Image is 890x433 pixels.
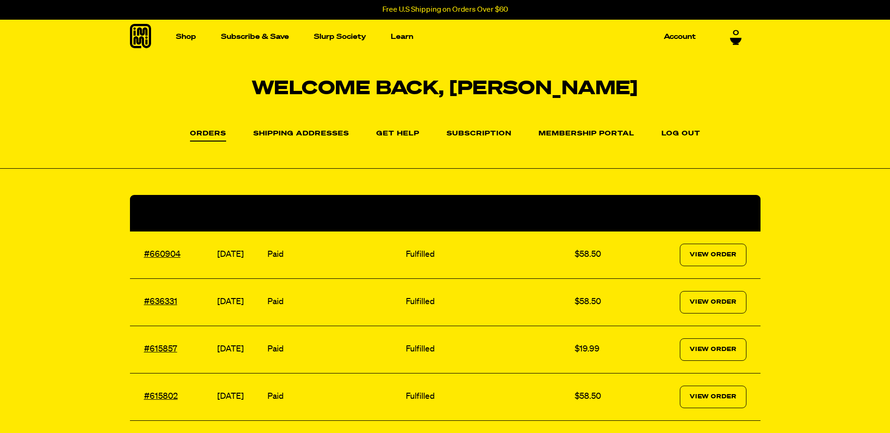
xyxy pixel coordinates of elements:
td: $58.50 [572,278,627,326]
a: Slurp Society [310,30,370,44]
a: View Order [680,291,746,314]
a: Subscribe & Save [217,30,293,44]
td: Paid [265,373,403,420]
th: Total [572,195,627,231]
a: View Order [680,244,746,266]
span: 0 [733,29,739,37]
a: View Order [680,386,746,408]
a: #615857 [144,345,177,353]
p: Free U.S Shipping on Orders Over $60 [382,6,508,14]
td: Fulfilled [403,326,573,373]
a: Learn [387,30,417,44]
td: $58.50 [572,373,627,420]
a: View Order [680,338,746,361]
a: Get Help [376,130,419,138]
td: [DATE] [215,231,265,279]
a: #660904 [144,250,181,259]
a: Shipping Addresses [253,130,349,138]
th: Date [215,195,265,231]
td: [DATE] [215,326,265,373]
a: Shop [172,30,200,44]
td: [DATE] [215,278,265,326]
a: Membership Portal [539,130,634,138]
td: Paid [265,231,403,279]
nav: Main navigation [172,20,700,54]
td: [DATE] [215,373,265,420]
td: $19.99 [572,326,627,373]
td: $58.50 [572,231,627,279]
th: Payment Status [265,195,403,231]
a: Subscription [447,130,511,138]
th: Order [130,195,215,231]
a: Account [660,30,700,44]
a: #615802 [144,392,178,401]
a: #636331 [144,298,177,306]
td: Fulfilled [403,231,573,279]
td: Fulfilled [403,278,573,326]
a: Orders [190,130,226,142]
td: Fulfilled [403,373,573,420]
td: Paid [265,278,403,326]
td: Paid [265,326,403,373]
a: 0 [730,29,742,45]
a: Log out [662,130,700,138]
th: Fulfillment Status [403,195,573,231]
